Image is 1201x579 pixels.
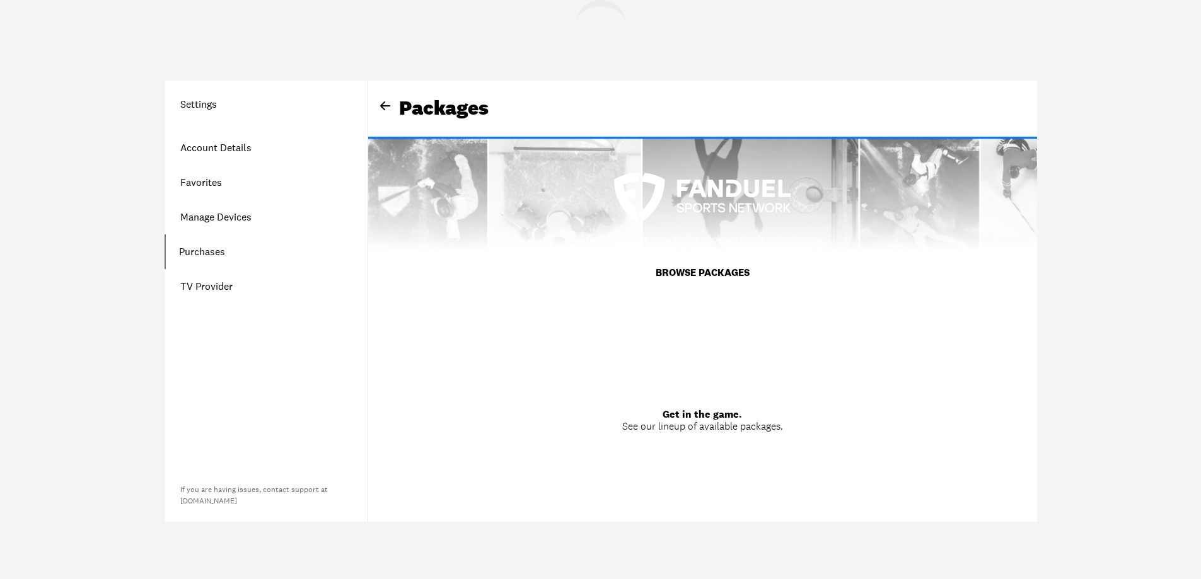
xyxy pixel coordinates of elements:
[368,81,1037,137] div: Packages
[641,255,765,290] button: BROWSE PACKAGES
[165,96,368,112] h1: Settings
[165,165,368,200] a: Favorites
[165,234,368,269] a: Purchases
[580,233,825,245] div: Start streaming now. Pick a package that's right for you.
[165,130,368,165] a: Account Details
[165,269,368,304] a: TV Provider
[622,408,783,432] div: See our lineup of available packages.
[663,408,742,421] span: Get in the game.
[180,484,328,506] a: If you are having issues, contact support at[DOMAIN_NAME]
[165,200,368,234] a: Manage Devices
